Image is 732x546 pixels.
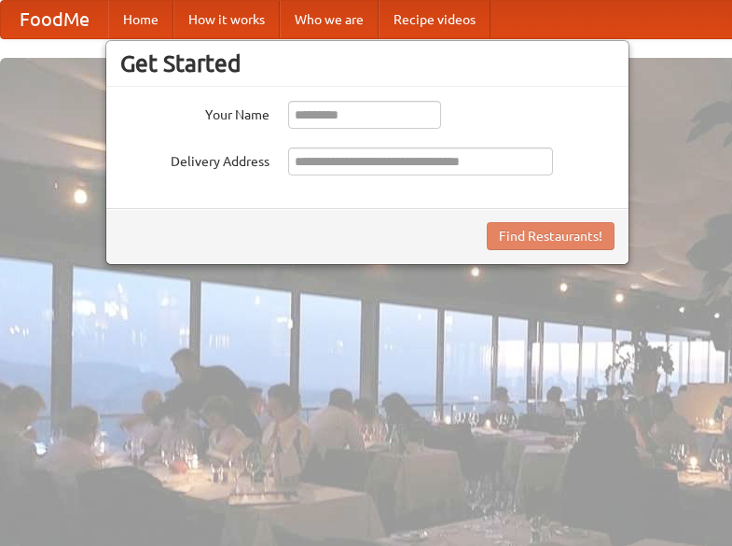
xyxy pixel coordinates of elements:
[379,1,490,38] a: Recipe videos
[120,49,615,77] h3: Get Started
[108,1,173,38] a: Home
[1,1,108,38] a: FoodMe
[487,222,615,250] button: Find Restaurants!
[120,101,269,124] label: Your Name
[120,147,269,171] label: Delivery Address
[173,1,280,38] a: How it works
[280,1,379,38] a: Who we are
